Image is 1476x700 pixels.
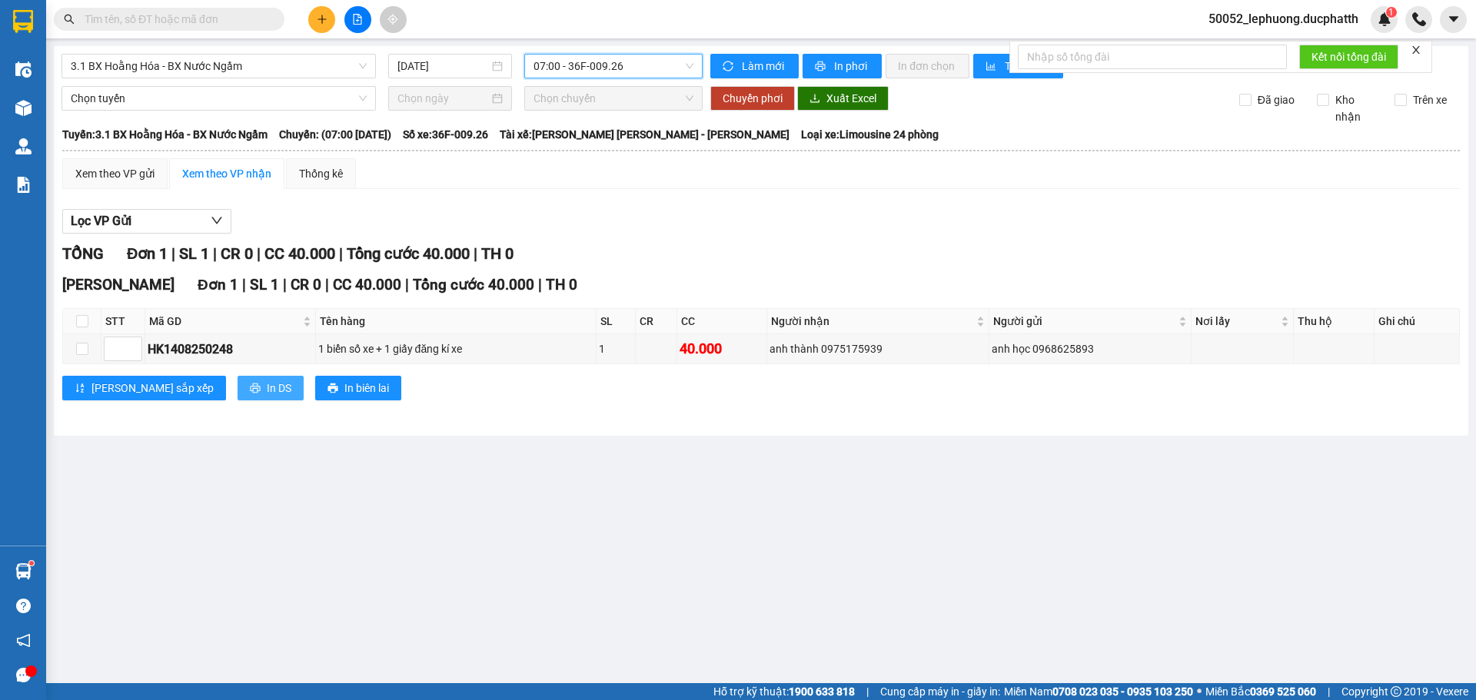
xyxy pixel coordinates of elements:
span: Chọn chuyến [534,87,693,110]
span: | [171,244,175,263]
span: Tổng cước 40.000 [413,276,534,294]
span: printer [250,383,261,395]
span: close [1411,45,1421,55]
span: Kho nhận [1329,91,1383,125]
button: plus [308,6,335,33]
span: sort-ascending [75,383,85,395]
div: Thống kê [299,165,343,182]
button: printerIn phơi [803,54,882,78]
span: Lọc VP Gửi [71,211,131,231]
span: down [211,214,223,227]
span: Cung cấp máy in - giấy in: [880,683,1000,700]
span: Đơn 1 [198,276,238,294]
span: ⚪️ [1197,688,1202,695]
img: logo-vxr [13,10,33,33]
th: Ghi chú [1375,309,1460,334]
div: HK1408250248 [148,340,313,359]
span: Chọn tuyến [71,87,367,110]
span: Miền Bắc [1205,683,1316,700]
span: question-circle [16,599,31,613]
span: [PERSON_NAME] sắp xếp [91,380,214,396]
span: sync [723,61,736,73]
span: SL 1 [179,244,209,263]
button: Chuyển phơi [710,86,795,111]
button: aim [380,6,407,33]
span: TH 0 [546,276,577,294]
span: | [213,244,217,263]
span: [PERSON_NAME] [62,276,175,294]
div: 40.000 [680,338,763,360]
span: | [325,276,329,294]
button: printerIn biên lai [315,376,401,400]
button: caret-down [1440,6,1467,33]
div: Xem theo VP nhận [182,165,271,182]
img: warehouse-icon [15,61,32,78]
button: Kết nối tổng đài [1299,45,1398,69]
span: Người nhận [771,313,973,330]
span: 50052_lephuong.ducphatth [1196,9,1371,28]
span: notification [16,633,31,648]
span: | [866,683,869,700]
span: In phơi [834,58,869,75]
input: Tìm tên, số ĐT hoặc mã đơn [85,11,266,28]
span: 07:00 - 36F-009.26 [534,55,693,78]
button: Lọc VP Gửi [62,209,231,234]
span: In DS [267,380,291,396]
span: message [16,668,31,682]
button: bar-chartThống kê [973,54,1063,78]
span: 1 [1388,7,1394,18]
span: Kết nối tổng đài [1311,48,1386,65]
span: search [64,14,75,25]
img: phone-icon [1412,12,1426,26]
input: Nhập số tổng đài [1018,45,1287,69]
img: warehouse-icon [15,100,32,116]
span: Làm mới [742,58,786,75]
span: Trên xe [1407,91,1453,108]
div: Xem theo VP gửi [75,165,155,182]
th: CR [636,309,677,334]
input: 15/08/2025 [397,58,489,75]
span: Chuyến: (07:00 [DATE]) [279,126,391,143]
span: Miền Nam [1004,683,1193,700]
div: 1 biển số xe + 1 giấy đăng kí xe [318,340,593,357]
b: Tuyến: 3.1 BX Hoằng Hóa - BX Nước Ngầm [62,128,268,141]
span: printer [815,61,828,73]
img: icon-new-feature [1378,12,1391,26]
th: STT [101,309,145,334]
span: Người gửi [993,313,1175,330]
span: | [538,276,542,294]
span: In biên lai [344,380,389,396]
div: anh học 0968625893 [992,340,1188,357]
div: 1 [599,340,633,357]
span: aim [387,14,398,25]
span: Tổng cước 40.000 [347,244,470,263]
button: In đơn chọn [886,54,969,78]
strong: 0708 023 035 - 0935 103 250 [1052,685,1193,698]
span: Nơi lấy [1195,313,1278,330]
input: Chọn ngày [397,90,489,107]
span: Loại xe: Limousine 24 phòng [801,126,939,143]
span: | [242,276,246,294]
span: Xuất Excel [826,90,876,107]
button: file-add [344,6,371,33]
span: | [339,244,343,263]
span: 3.1 BX Hoằng Hóa - BX Nước Ngầm [71,55,367,78]
span: copyright [1391,686,1401,697]
span: | [474,244,477,263]
span: Đã giao [1252,91,1301,108]
button: syncLàm mới [710,54,799,78]
sup: 1 [1386,7,1397,18]
span: Mã GD [149,313,300,330]
button: downloadXuất Excel [797,86,889,111]
th: Thu hộ [1294,309,1375,334]
span: Tài xế: [PERSON_NAME] [PERSON_NAME] - [PERSON_NAME] [500,126,790,143]
strong: 1900 633 818 [789,685,855,698]
span: | [405,276,409,294]
sup: 1 [29,561,34,566]
span: | [283,276,287,294]
span: download [809,93,820,105]
span: Số xe: 36F-009.26 [403,126,488,143]
span: TỔNG [62,244,104,263]
th: SL [597,309,636,334]
span: CC 40.000 [264,244,335,263]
